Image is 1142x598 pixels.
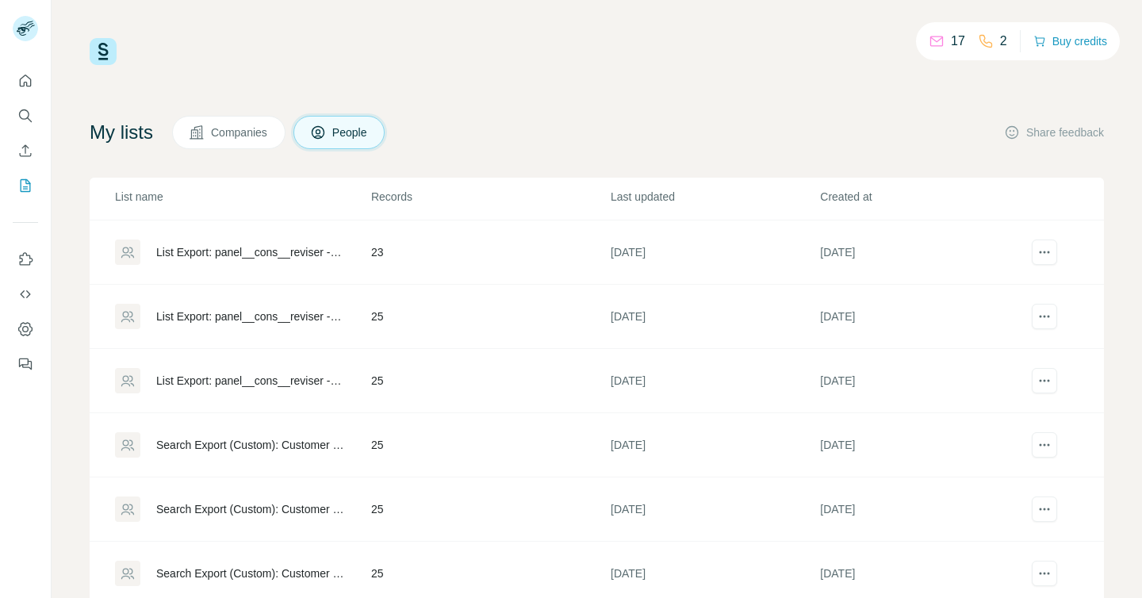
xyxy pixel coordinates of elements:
button: actions [1032,304,1057,329]
span: People [332,125,369,140]
td: [DATE] [610,349,819,413]
button: actions [1032,368,1057,393]
div: List Export: panel__cons__reviser - [DATE] 15:52 [156,244,344,260]
td: 25 [370,349,610,413]
td: [DATE] [610,285,819,349]
td: [DATE] [819,285,1029,349]
p: Last updated [611,189,818,205]
td: [DATE] [610,413,819,477]
td: [DATE] [819,477,1029,542]
button: My lists [13,171,38,200]
td: [DATE] [819,413,1029,477]
button: Share feedback [1004,125,1104,140]
p: Records [371,189,609,205]
button: Enrich CSV [13,136,38,165]
p: 2 [1000,32,1007,51]
span: Companies [211,125,269,140]
button: actions [1032,432,1057,458]
button: actions [1032,240,1057,265]
td: [DATE] [819,220,1029,285]
td: [DATE] [819,349,1029,413]
div: List Export: panel__cons__reviser - [DATE] 15:51 [156,373,344,389]
div: Search Export (Custom): Customer Insights Manager - [DATE] 10:39 [156,501,344,517]
td: 25 [370,477,610,542]
td: [DATE] [610,220,819,285]
button: Buy credits [1033,30,1107,52]
td: [DATE] [610,477,819,542]
button: actions [1032,561,1057,586]
button: Quick start [13,67,38,95]
p: Created at [820,189,1028,205]
img: Surfe Logo [90,38,117,65]
button: Dashboard [13,315,38,343]
button: Use Surfe on LinkedIn [13,245,38,274]
button: actions [1032,496,1057,522]
div: Search Export (Custom): Customer Insights Manager - [DATE] 08:57 [156,565,344,581]
button: Search [13,102,38,130]
div: List Export: panel__cons__reviser - [DATE] 15:52 [156,309,344,324]
p: List name [115,189,370,205]
td: 25 [370,285,610,349]
h4: My lists [90,120,153,145]
p: 17 [951,32,965,51]
div: Search Export (Custom): Customer Insights Manager - [DATE] 10:49 [156,437,344,453]
td: 23 [370,220,610,285]
td: 25 [370,413,610,477]
button: Feedback [13,350,38,378]
button: Use Surfe API [13,280,38,309]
